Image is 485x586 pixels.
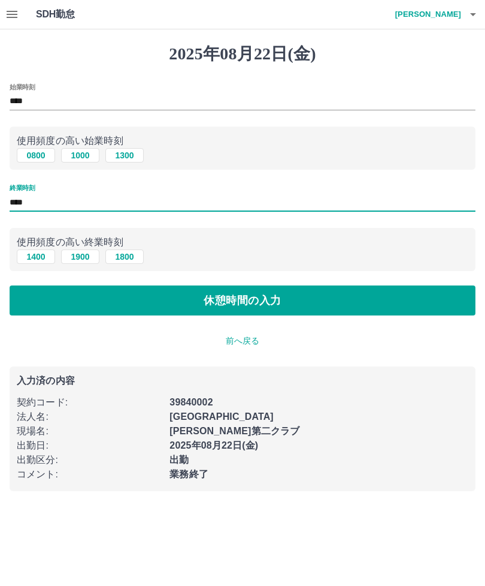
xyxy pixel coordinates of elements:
[17,424,162,438] p: 現場名 :
[17,438,162,453] p: 出勤日 :
[169,455,189,465] b: 出勤
[17,453,162,467] p: 出勤区分 :
[61,148,99,163] button: 1000
[10,82,35,91] label: 始業時刻
[17,148,55,163] button: 0800
[17,395,162,410] p: 契約コード :
[10,335,475,347] p: 前へ戻る
[169,469,208,479] b: 業務終了
[105,148,144,163] button: 1300
[17,376,468,386] p: 入力済の内容
[169,426,299,436] b: [PERSON_NAME]第二クラブ
[17,235,468,250] p: 使用頻度の高い終業時刻
[169,411,274,422] b: [GEOGRAPHIC_DATA]
[61,250,99,264] button: 1900
[17,134,468,148] p: 使用頻度の高い始業時刻
[17,410,162,424] p: 法人名 :
[17,467,162,482] p: コメント :
[10,286,475,315] button: 休憩時間の入力
[105,250,144,264] button: 1800
[169,440,258,450] b: 2025年08月22日(金)
[17,250,55,264] button: 1400
[169,397,213,407] b: 39840002
[10,44,475,64] h1: 2025年08月22日(金)
[10,184,35,193] label: 終業時刻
